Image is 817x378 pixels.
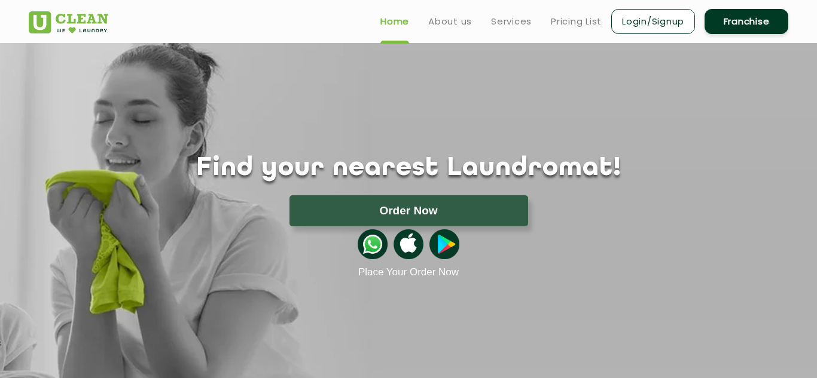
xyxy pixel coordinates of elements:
[29,11,108,33] img: UClean Laundry and Dry Cleaning
[20,153,797,183] h1: Find your nearest Laundromat!
[289,195,528,226] button: Order Now
[491,14,532,29] a: Services
[394,229,423,259] img: apple-icon.png
[429,229,459,259] img: playstoreicon.png
[428,14,472,29] a: About us
[358,266,459,278] a: Place Your Order Now
[380,14,409,29] a: Home
[611,9,695,34] a: Login/Signup
[358,229,388,259] img: whatsappicon.png
[705,9,788,34] a: Franchise
[551,14,602,29] a: Pricing List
